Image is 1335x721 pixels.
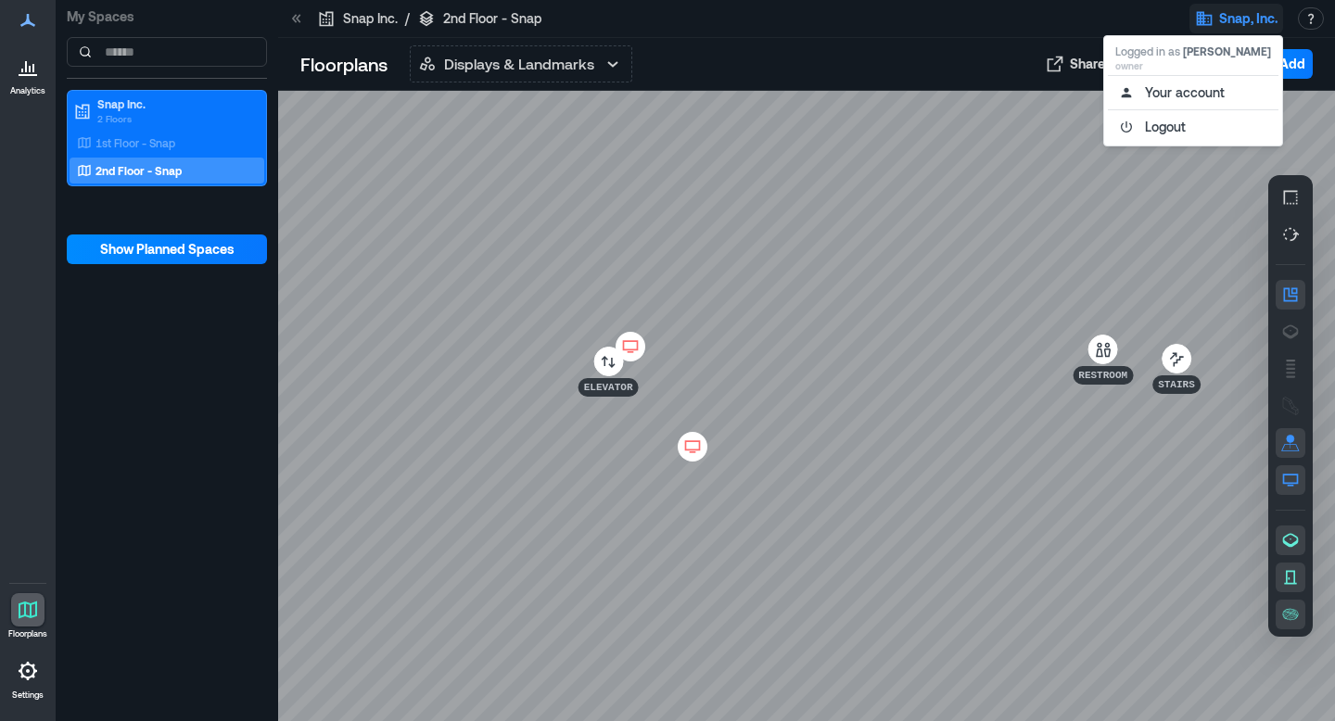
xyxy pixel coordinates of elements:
[1078,368,1127,383] p: Restroom
[97,96,253,111] p: Snap Inc.
[67,7,267,26] p: My Spaces
[97,111,253,126] p: 2 Floors
[410,45,632,82] button: Displays & Landmarks
[584,380,633,395] p: Elevator
[10,85,45,96] p: Analytics
[300,51,388,77] p: Floorplans
[95,163,182,178] p: 2nd Floor - Snap
[6,649,50,706] a: Settings
[1158,377,1195,392] p: Stairs
[1219,9,1278,28] span: Snap, Inc.
[1115,44,1271,58] p: Logged in as
[67,234,267,264] button: Show Planned Spaces
[8,628,47,639] p: Floorplans
[1183,44,1271,57] span: [PERSON_NAME]
[1070,55,1105,73] span: Share
[444,53,594,75] p: Displays & Landmarks
[343,9,398,28] p: Snap Inc.
[12,689,44,701] p: Settings
[5,44,51,102] a: Analytics
[100,240,235,259] span: Show Planned Spaces
[1040,49,1111,79] button: Share
[405,9,410,28] p: /
[1189,4,1283,33] button: Snap, Inc.
[3,588,53,645] a: Floorplans
[1115,58,1271,73] p: owner
[95,135,175,150] p: 1st Floor - Snap
[443,9,541,28] p: 2nd Floor - Snap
